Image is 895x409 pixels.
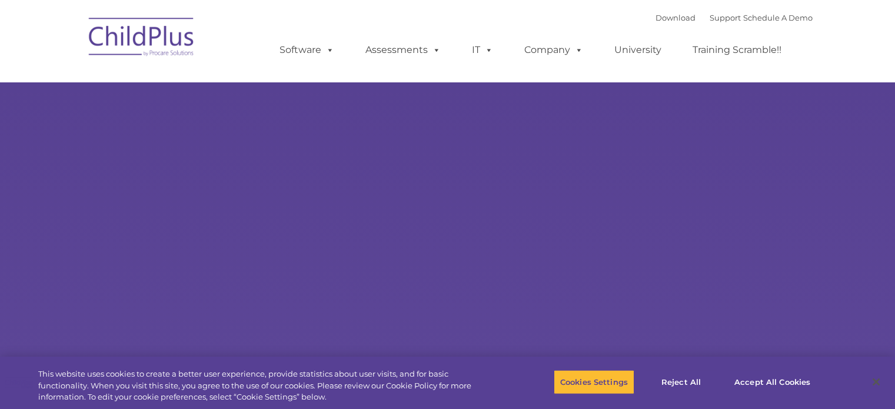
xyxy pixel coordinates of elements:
[513,38,595,62] a: Company
[354,38,453,62] a: Assessments
[656,13,813,22] font: |
[728,370,817,394] button: Accept All Cookies
[644,370,718,394] button: Reject All
[656,13,696,22] a: Download
[603,38,673,62] a: University
[38,368,493,403] div: This website uses cookies to create a better user experience, provide statistics about user visit...
[460,38,505,62] a: IT
[554,370,634,394] button: Cookies Settings
[710,13,741,22] a: Support
[268,38,346,62] a: Software
[863,369,889,395] button: Close
[743,13,813,22] a: Schedule A Demo
[83,9,201,68] img: ChildPlus by Procare Solutions
[681,38,793,62] a: Training Scramble!!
